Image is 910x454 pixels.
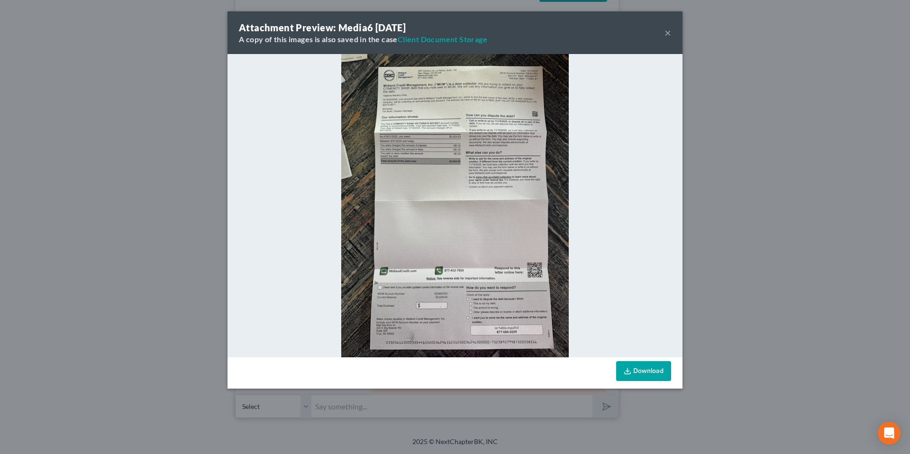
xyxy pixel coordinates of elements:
button: × [664,27,671,38]
div: Open Intercom Messenger [878,422,901,445]
strong: Attachment Preview: Media6 [DATE] [239,22,406,33]
img: 75d07830-3308-49ee-b9f4-f296ecdf928b.jpg [341,54,569,357]
div: A copy of this images is also saved in the case [239,34,487,45]
a: Download [616,361,671,381]
a: Client Document Storage [398,35,487,44]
